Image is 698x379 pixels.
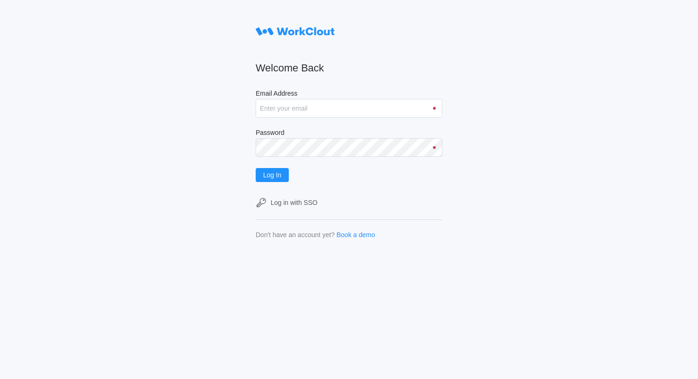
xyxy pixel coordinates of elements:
[263,172,281,178] span: Log In
[256,231,335,239] div: Don't have an account yet?
[256,197,442,208] a: Log in with SSO
[256,90,442,99] label: Email Address
[256,99,442,118] input: Enter your email
[271,199,317,206] div: Log in with SSO
[256,129,442,138] label: Password
[336,231,375,239] a: Book a demo
[256,168,289,182] button: Log In
[256,62,442,75] h2: Welcome Back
